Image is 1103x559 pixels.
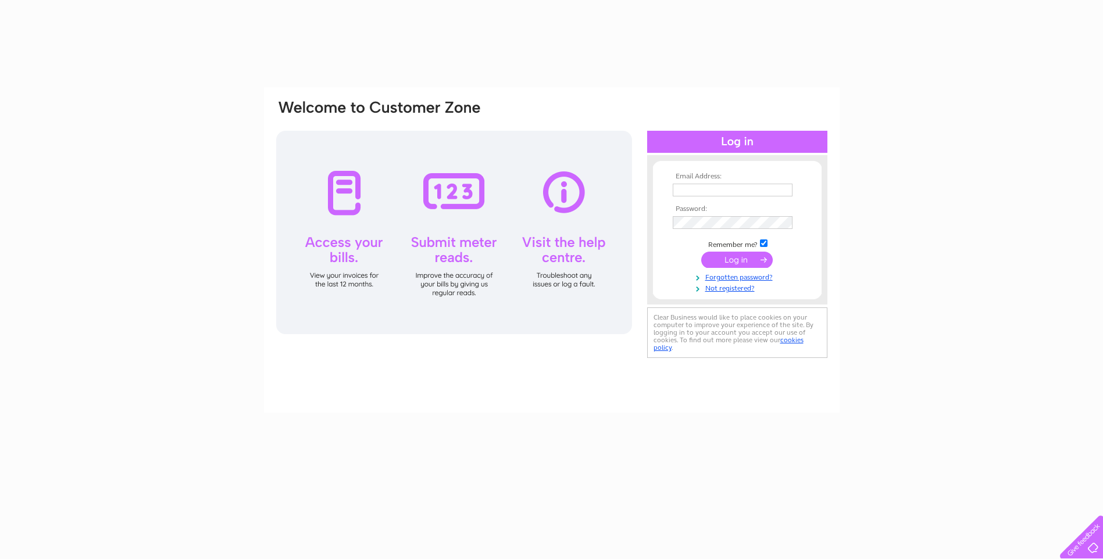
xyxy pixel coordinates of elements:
[670,173,805,181] th: Email Address:
[647,307,827,358] div: Clear Business would like to place cookies on your computer to improve your experience of the sit...
[673,282,805,293] a: Not registered?
[670,205,805,213] th: Password:
[654,336,804,352] a: cookies policy
[701,252,773,268] input: Submit
[673,271,805,282] a: Forgotten password?
[670,238,805,249] td: Remember me?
